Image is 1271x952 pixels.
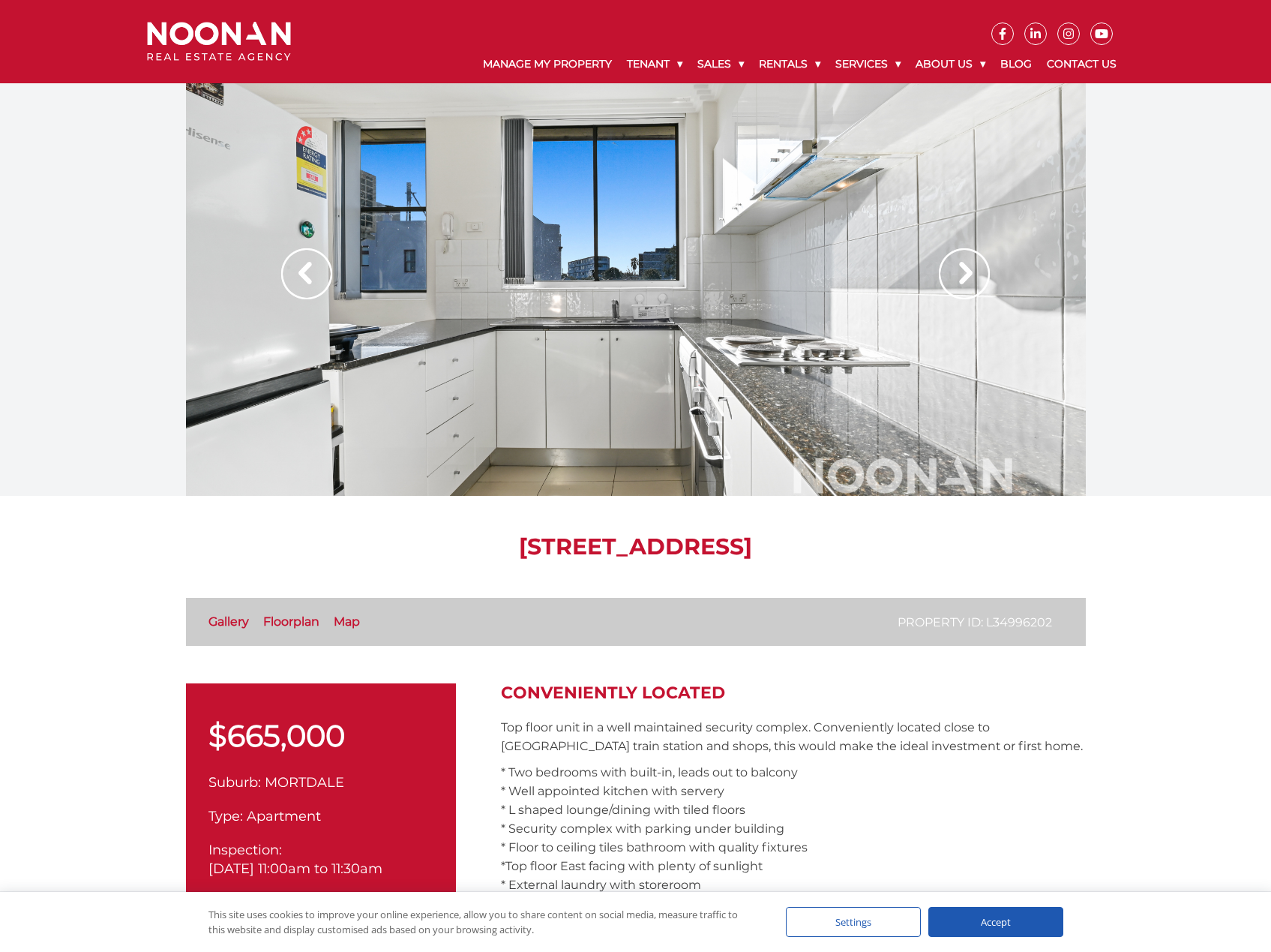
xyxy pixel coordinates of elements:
span: Inspection: [208,842,282,858]
a: Gallery [208,614,249,629]
p: Top floor unit in a well maintained security complex. Conveniently located close to [GEOGRAPHIC_D... [501,718,1086,755]
a: Manage My Property [475,45,619,83]
a: Rentals [751,45,828,83]
a: About Us [908,45,993,83]
span: Type: [208,808,243,824]
div: Accept [928,907,1063,937]
img: Arrow slider [939,248,990,299]
a: Sales [690,45,751,83]
span: MORTDALE [265,774,344,791]
div: This site uses cookies to improve your online experience, allow you to share content on social me... [208,907,756,937]
span: Apartment [247,808,321,824]
h1: [STREET_ADDRESS] [186,533,1086,560]
p: Property ID: L34996202 [898,613,1052,632]
span: $665,000 [208,717,345,754]
img: Noonan Real Estate Agency [147,22,291,62]
a: Tenant [619,45,690,83]
a: Map [334,614,360,629]
a: Contact Us [1039,45,1124,83]
span: [DATE] 11:00am to 11:30am [208,860,382,877]
a: Blog [993,45,1039,83]
img: Arrow slider [281,248,332,299]
p: * Two bedrooms with built-in, leads out to balcony * Well appointed kitchen with servery * L shap... [501,763,1086,894]
div: Settings [786,907,921,937]
a: Services [828,45,908,83]
h2: Conveniently Located [501,683,1086,703]
span: Suburb: [208,774,261,791]
a: Floorplan [263,614,319,629]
